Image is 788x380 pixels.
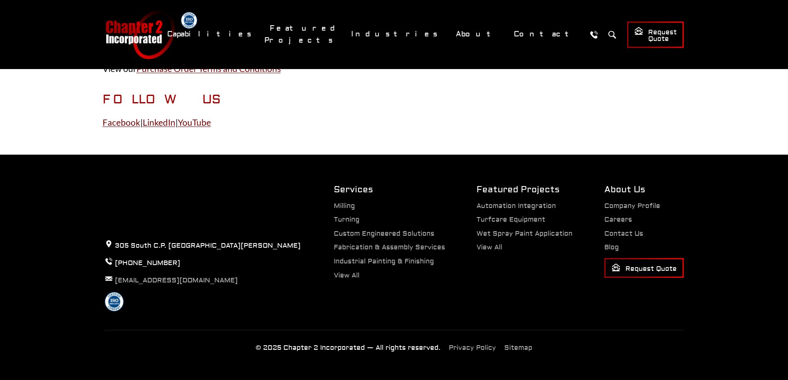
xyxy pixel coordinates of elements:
p: 305 South C.P. [GEOGRAPHIC_DATA][PERSON_NAME] [105,240,301,251]
h3: FOLLOW US [103,92,686,107]
h2: Services [334,184,445,196]
a: Purchase Order Terms and Conditions [137,63,281,74]
a: View All [334,271,359,280]
a: Chapter 2 Incorporated [105,10,175,59]
a: About [450,25,504,43]
a: Request Quote [627,22,684,48]
a: Turfcare Equipment [477,215,545,224]
a: Call Us [587,27,602,42]
a: [PHONE_NUMBER] [115,259,180,267]
a: Capabilities [162,25,260,43]
a: Careers [604,215,632,224]
p: © 2025 Chapter 2 Incorporated — All rights reserved. [256,343,441,354]
a: Industrial Painting & Finishing [334,257,434,265]
a: [EMAIL_ADDRESS][DOMAIN_NAME] [115,276,238,284]
a: Wet Spray Paint Application [477,229,572,238]
a: Company Profile [604,202,660,210]
h2: About Us [604,184,684,196]
span: Request Quote [634,26,677,43]
a: Blog [604,243,619,251]
a: View All [477,243,502,251]
a: Custom Engineered Solutions [334,229,434,238]
a: Sitemap [504,344,532,352]
a: Featured Projects [264,19,342,49]
a: Contact [508,25,582,43]
h2: Featured Projects [477,184,572,196]
button: Search [605,27,620,42]
a: Contact Us [604,229,643,238]
a: Turning [334,215,359,224]
span: Request Quote [611,263,677,273]
a: Privacy Policy [449,344,496,352]
a: Request Quote [604,258,684,278]
p: | | [103,115,686,129]
a: Industries [346,25,446,43]
a: Fabrication & Assembly Services [334,243,445,251]
a: Automation Integration [477,202,556,210]
a: YouTube [178,117,211,127]
a: LinkedIn [143,117,175,127]
a: Milling [334,202,355,210]
a: Facebook [103,117,140,127]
